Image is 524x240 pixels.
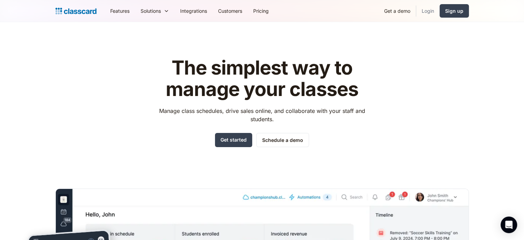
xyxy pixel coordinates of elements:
[153,107,371,123] p: Manage class schedules, drive sales online, and collaborate with your staff and students.
[379,3,416,19] a: Get a demo
[213,3,248,19] a: Customers
[105,3,135,19] a: Features
[248,3,274,19] a: Pricing
[141,7,161,15] div: Solutions
[135,3,175,19] div: Solutions
[440,4,469,18] a: Sign up
[153,57,371,100] h1: The simplest way to manage your classes
[445,7,463,15] div: Sign up
[256,133,309,147] a: Schedule a demo
[416,3,440,19] a: Login
[55,6,96,16] a: home
[175,3,213,19] a: Integrations
[215,133,252,147] a: Get started
[501,217,517,233] div: Open Intercom Messenger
